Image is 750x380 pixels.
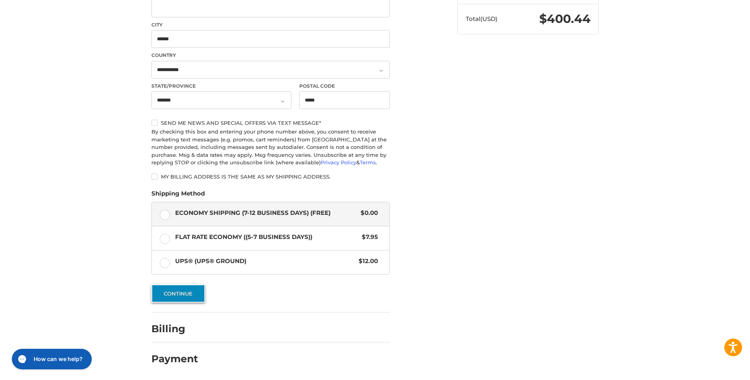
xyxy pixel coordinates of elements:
[360,159,376,166] a: Terms
[151,83,291,90] label: State/Province
[321,159,356,166] a: Privacy Policy
[151,128,390,167] div: By checking this box and entering your phone number above, you consent to receive marketing text ...
[358,233,378,242] span: $7.95
[151,120,390,126] label: Send me news and special offers via text message*
[175,233,358,242] span: Flat Rate Economy ((5-7 Business Days))
[151,52,390,59] label: Country
[175,257,355,266] span: UPS® (UPS® Ground)
[151,173,390,180] label: My billing address is the same as my shipping address.
[539,11,591,26] span: $400.44
[8,346,94,372] iframe: Gorgias live chat messenger
[151,353,198,365] h2: Payment
[355,257,378,266] span: $12.00
[175,209,357,218] span: Economy Shipping (7-12 Business Days) (Free)
[151,284,205,303] button: Continue
[151,189,205,202] legend: Shipping Method
[357,209,378,218] span: $0.00
[299,83,390,90] label: Postal Code
[151,21,390,28] label: City
[466,15,497,23] span: Total (USD)
[151,323,198,335] h2: Billing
